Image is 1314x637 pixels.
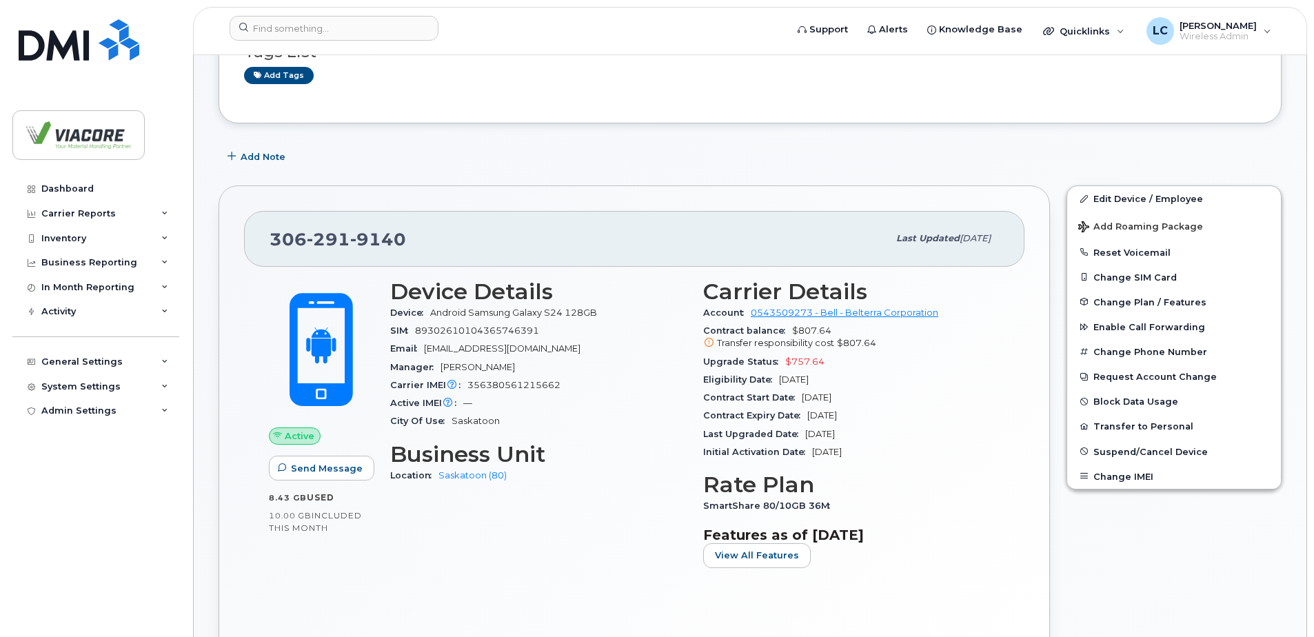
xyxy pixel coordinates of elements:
span: SIM [390,325,415,336]
h3: Business Unit [390,442,687,467]
a: Knowledge Base [918,16,1032,43]
span: 8.43 GB [269,493,307,503]
span: $807.64 [703,325,1000,350]
button: Add Note [219,144,297,169]
a: Saskatoon (80) [438,470,507,481]
button: Block Data Usage [1067,389,1281,414]
span: 89302610104365746391 [415,325,539,336]
span: Transfer responsibility cost [717,338,834,348]
div: Lyndon Calapini [1137,17,1281,45]
span: $807.64 [837,338,876,348]
button: Suspend/Cancel Device [1067,439,1281,464]
a: Alerts [858,16,918,43]
button: Send Message [269,456,374,481]
button: View All Features [703,543,811,568]
span: Contract Expiry Date [703,410,807,421]
button: Transfer to Personal [1067,414,1281,438]
h3: Device Details [390,279,687,304]
h3: Rate Plan [703,472,1000,497]
span: Saskatoon [452,416,500,426]
h3: Carrier Details [703,279,1000,304]
span: Contract balance [703,325,792,336]
span: Initial Activation Date [703,447,812,457]
span: View All Features [715,549,799,562]
span: SmartShare 80/10GB 36M [703,501,837,511]
span: [PERSON_NAME] [1180,20,1257,31]
span: Eligibility Date [703,374,779,385]
span: Wireless Admin [1180,31,1257,42]
span: Enable Call Forwarding [1093,322,1205,332]
span: Add Roaming Package [1078,221,1203,234]
span: Account [703,307,751,318]
input: Find something... [230,16,438,41]
button: Request Account Change [1067,364,1281,389]
span: [PERSON_NAME] [441,362,515,372]
a: Add tags [244,67,314,84]
button: Change SIM Card [1067,265,1281,290]
span: [DATE] [805,429,835,439]
span: Active IMEI [390,398,463,408]
h3: Features as of [DATE] [703,527,1000,543]
span: Active [285,429,314,443]
span: Device [390,307,430,318]
span: used [307,492,334,503]
h3: Tags List [244,43,1256,61]
span: 306 [270,229,406,250]
span: 356380561215662 [467,380,560,390]
span: [DATE] [812,447,842,457]
span: Last updated [896,233,960,243]
span: Change Plan / Features [1093,296,1206,307]
span: Android Samsung Galaxy S24 128GB [430,307,597,318]
span: Alerts [879,23,908,37]
button: Add Roaming Package [1067,212,1281,240]
a: Support [788,16,858,43]
span: Suspend/Cancel Device [1093,446,1208,456]
span: Knowledge Base [939,23,1022,37]
button: Change IMEI [1067,464,1281,489]
span: Send Message [291,462,363,475]
span: Upgrade Status [703,356,785,367]
span: [DATE] [807,410,837,421]
span: 291 [307,229,350,250]
span: 10.00 GB [269,511,312,520]
span: Email [390,343,424,354]
span: Quicklinks [1060,26,1110,37]
span: 9140 [350,229,406,250]
a: 0543509273 - Bell - Belterra Corporation [751,307,938,318]
span: — [463,398,472,408]
span: Location [390,470,438,481]
span: [DATE] [802,392,831,403]
span: $757.64 [785,356,825,367]
span: Support [809,23,848,37]
span: Contract Start Date [703,392,802,403]
span: Carrier IMEI [390,380,467,390]
span: Manager [390,362,441,372]
button: Reset Voicemail [1067,240,1281,265]
span: included this month [269,510,362,533]
span: [DATE] [960,233,991,243]
a: Edit Device / Employee [1067,186,1281,211]
span: Add Note [241,150,285,163]
span: [DATE] [779,374,809,385]
button: Change Phone Number [1067,339,1281,364]
button: Change Plan / Features [1067,290,1281,314]
span: City Of Use [390,416,452,426]
span: LC [1153,23,1168,39]
span: [EMAIL_ADDRESS][DOMAIN_NAME] [424,343,580,354]
div: Quicklinks [1033,17,1134,45]
button: Enable Call Forwarding [1067,314,1281,339]
span: Last Upgraded Date [703,429,805,439]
